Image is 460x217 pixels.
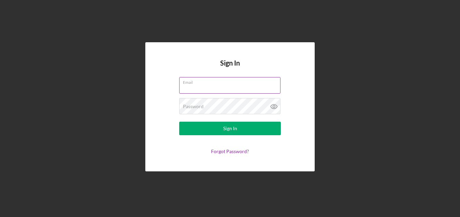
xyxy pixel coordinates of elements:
button: Sign In [179,122,281,135]
div: Sign In [223,122,237,135]
h4: Sign In [220,59,240,77]
a: Forgot Password? [211,148,249,154]
label: Email [183,77,280,85]
label: Password [183,104,204,109]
